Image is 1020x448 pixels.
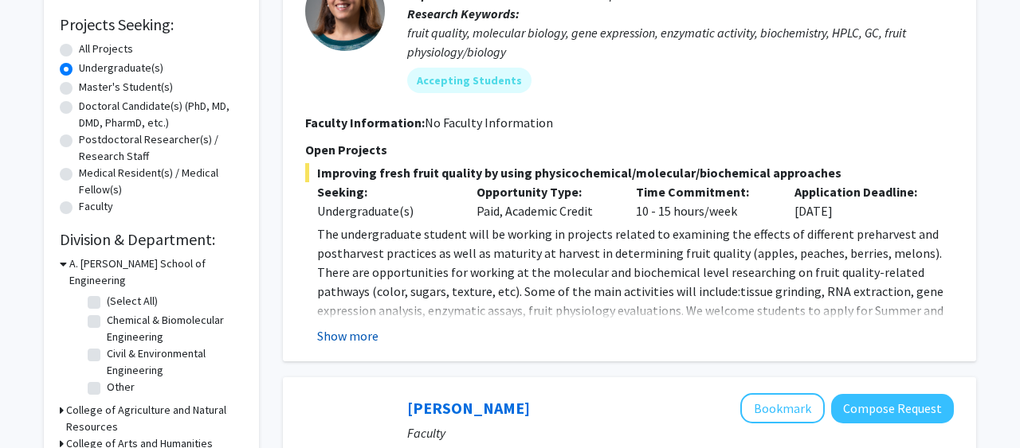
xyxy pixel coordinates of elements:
[79,198,113,215] label: Faculty
[477,182,612,201] p: Opportunity Type:
[107,293,158,310] label: (Select All)
[69,255,243,289] h3: A. [PERSON_NAME] School of Engineering
[12,376,68,436] iframe: Chat
[107,345,239,379] label: Civil & Environmental Engineering
[305,163,954,182] span: Improving fresh fruit quality by using physicochemical/molecular/biochemical approaches
[79,41,133,57] label: All Projects
[783,182,942,220] div: [DATE]
[107,379,135,395] label: Other
[79,165,243,198] label: Medical Resident(s) / Medical Fellow(s)
[636,182,771,201] p: Time Commitment:
[79,79,173,95] label: Master's Student(s)
[740,393,825,423] button: Add Heather Wipfli to Bookmarks
[407,68,532,93] mat-chip: Accepting Students
[794,182,930,201] p: Application Deadline:
[79,98,243,131] label: Doctoral Candidate(s) (PhD, MD, DMD, PharmD, etc.)
[831,394,954,423] button: Compose Request to Heather Wipfli
[624,182,783,220] div: 10 - 15 hours/week
[425,115,553,131] span: No Faculty Information
[465,182,624,220] div: Paid, Academic Credit
[107,312,239,345] label: Chemical & Biomolecular Engineering
[79,131,243,165] label: Postdoctoral Researcher(s) / Research Staff
[317,326,379,345] button: Show more
[305,115,425,131] b: Faculty Information:
[317,182,453,201] p: Seeking:
[60,15,243,34] h2: Projects Seeking:
[66,402,243,435] h3: College of Agriculture and Natural Resources
[407,23,954,61] div: fruit quality, molecular biology, gene expression, enzymatic activity, biochemistry, HPLC, GC, fr...
[407,6,520,21] b: Research Keywords:
[317,201,453,220] div: Undergraduate(s)
[60,230,243,249] h2: Division & Department:
[407,423,954,442] p: Faculty
[79,60,163,76] label: Undergraduate(s)
[305,140,954,159] p: Open Projects
[317,226,943,356] span: The undergraduate student will be working in projects related to examining the effects of differe...
[407,398,530,418] a: [PERSON_NAME]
